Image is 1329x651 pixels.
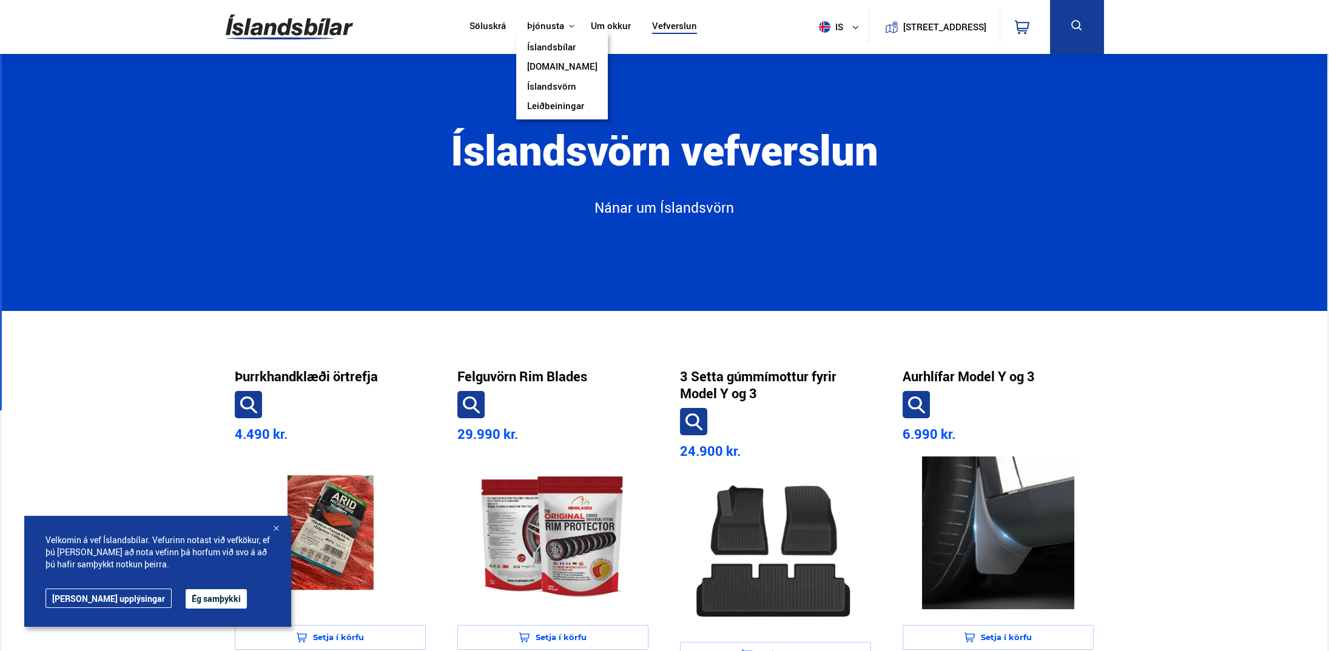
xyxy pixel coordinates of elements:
img: product-image-1 [467,456,639,609]
a: product-image-3 [903,450,1094,619]
img: svg+xml;base64,PHN2ZyB4bWxucz0iaHR0cDovL3d3dy53My5vcmcvMjAwMC9zdmciIHdpZHRoPSI1MTIiIGhlaWdodD0iNT... [819,21,830,33]
span: 29.990 kr. [457,425,518,442]
button: Þjónusta [527,21,564,32]
a: 3 Setta gúmmímottur fyrir Model Y og 3 [680,368,871,402]
a: Íslandsvörn [527,81,576,94]
button: [STREET_ADDRESS] [908,22,982,32]
button: Setja í körfu [903,625,1094,650]
button: Setja í körfu [457,625,648,650]
button: is [814,9,869,45]
a: [DOMAIN_NAME] [527,61,597,74]
a: [STREET_ADDRESS] [875,10,993,44]
span: 24.900 kr. [680,442,741,459]
a: product-image-2 [680,467,871,636]
img: product-image-3 [912,456,1084,609]
a: Íslandsbílar [527,42,576,55]
img: G0Ugv5HjCgRt.svg [226,7,353,47]
span: 4.490 kr. [235,425,288,442]
a: Nánar um Íslandsvörn [401,198,928,228]
a: product-image-0 [235,450,426,619]
span: 6.990 kr. [903,425,955,442]
button: Setja í körfu [235,625,426,650]
span: is [814,21,844,33]
img: product-image-2 [690,473,861,626]
a: Aurhlífar Model Y og 3 [903,368,1035,385]
button: Ég samþykki [186,589,247,609]
img: product-image-0 [244,456,416,609]
span: Velkomin á vef Íslandsbílar. Vefurinn notast við vefkökur, ef þú [PERSON_NAME] að nota vefinn þá ... [45,534,270,570]
a: Leiðbeiningar [527,101,584,113]
a: [PERSON_NAME] upplýsingar [45,589,172,608]
a: Felguvörn Rim Blades [457,368,587,385]
a: Vefverslun [652,21,697,33]
h1: Íslandsvörn vefverslun [335,127,994,198]
a: product-image-1 [457,450,648,619]
button: Opna LiveChat spjallviðmót [10,5,46,41]
a: Söluskrá [469,21,506,33]
a: Um okkur [591,21,631,33]
a: Þurrkhandklæði örtrefja [235,368,378,385]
